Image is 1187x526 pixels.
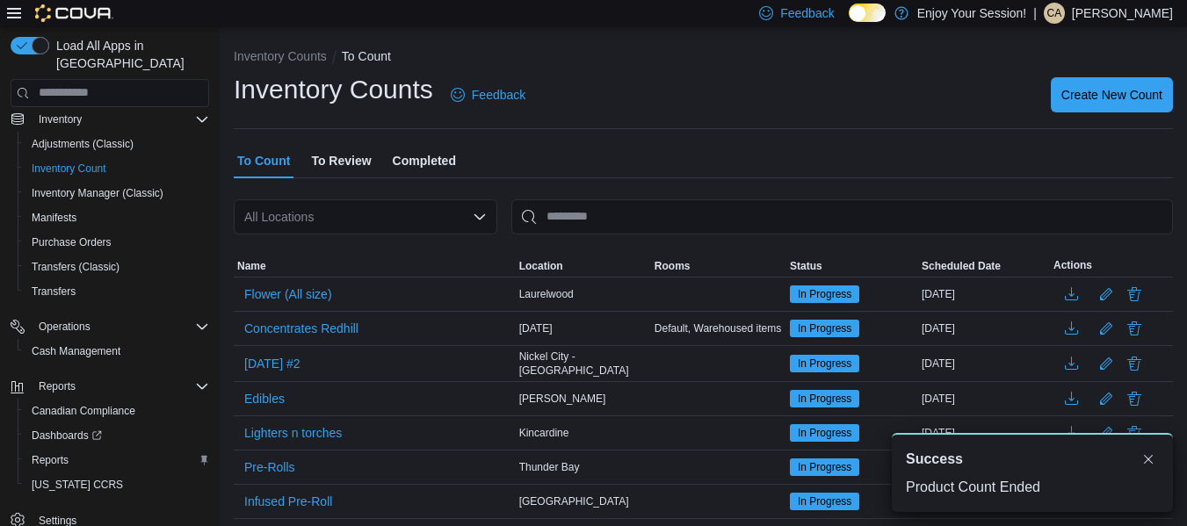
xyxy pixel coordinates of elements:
button: Inventory [4,107,216,132]
button: Operations [32,316,98,337]
span: Dark Mode [849,22,850,23]
button: Reports [18,448,216,472]
span: To Count [237,143,290,178]
div: [DATE] [918,318,1050,339]
button: Lighters n torches [237,420,349,446]
span: Transfers [25,281,209,302]
span: Laurelwood [519,287,574,301]
button: Transfers [18,279,216,304]
button: Pre-Rolls [237,454,302,480]
span: Cash Management [25,341,209,362]
button: Location [516,256,651,277]
span: Dashboards [32,429,102,443]
span: Manifests [32,211,76,225]
span: Transfers (Classic) [25,256,209,277]
a: Manifests [25,207,83,228]
span: Thunder Bay [519,460,580,474]
div: Notification [906,449,1159,470]
button: Transfers (Classic) [18,255,216,279]
span: Feedback [780,4,834,22]
span: In Progress [790,320,859,337]
button: Inventory Counts [234,49,327,63]
button: Manifests [18,205,216,230]
span: Washington CCRS [25,474,209,495]
button: Adjustments (Classic) [18,132,216,156]
span: Cash Management [32,344,120,358]
button: Flower (All size) [237,281,339,307]
span: In Progress [790,390,859,407]
span: CA [1047,3,1062,24]
span: Rooms [655,259,691,273]
span: Load All Apps in [GEOGRAPHIC_DATA] [49,37,209,72]
button: Rooms [651,256,786,277]
span: Kincardine [519,426,569,440]
button: Purchase Orders [18,230,216,255]
button: Cash Management [18,339,216,364]
span: Lighters n torches [244,424,342,442]
span: Infused Pre-Roll [244,493,332,510]
span: Scheduled Date [922,259,1001,273]
span: In Progress [790,493,859,510]
span: Reports [32,376,209,397]
button: Dismiss toast [1138,449,1159,470]
span: Reports [39,379,76,393]
span: Canadian Compliance [32,404,135,418]
a: [US_STATE] CCRS [25,474,130,495]
a: Dashboards [25,425,109,446]
button: Infused Pre-Roll [237,488,339,515]
button: Edit count details [1096,350,1117,377]
button: Operations [4,314,216,339]
span: Flower (All size) [244,285,332,303]
button: [US_STATE] CCRS [18,472,216,497]
span: In Progress [798,391,851,407]
span: [US_STATE] CCRS [32,478,123,492]
span: In Progress [798,286,851,302]
a: Transfers (Classic) [25,256,127,277]
button: Open list of options [473,210,487,224]
button: Delete [1124,284,1145,305]
button: Delete [1124,353,1145,374]
a: Adjustments (Classic) [25,133,141,155]
input: This is a search bar. After typing your query, hit enter to filter the results lower in the page. [511,199,1173,234]
span: Purchase Orders [32,235,112,249]
button: Delete [1124,388,1145,409]
span: In Progress [798,356,851,371]
span: In Progress [790,458,859,476]
span: Success [906,449,963,470]
span: In Progress [790,424,859,442]
span: Purchase Orders [25,232,209,253]
button: Status [786,256,918,277]
a: Transfers [25,281,83,302]
button: Edit count details [1096,385,1117,412]
button: Create New Count [1051,77,1173,112]
button: Edit count details [1096,281,1117,307]
a: Inventory Manager (Classic) [25,183,170,204]
a: Feedback [444,77,532,112]
button: Inventory Manager (Classic) [18,181,216,205]
div: [DATE] [918,353,1050,374]
span: Concentrates Redhill [244,320,358,337]
span: Transfers [32,285,76,299]
button: Inventory [32,109,89,130]
span: In Progress [798,459,851,475]
a: Dashboards [18,423,216,448]
span: Manifests [25,207,209,228]
span: [DATE] #2 [244,355,300,372]
span: [DATE] [519,321,553,335]
span: Operations [32,316,209,337]
button: Canadian Compliance [18,399,216,423]
a: Inventory Count [25,158,113,179]
span: Actions [1053,258,1092,272]
p: Enjoy Your Session! [917,3,1027,24]
span: In Progress [790,285,859,303]
img: Cova [35,4,113,22]
button: To Count [342,49,391,63]
span: [PERSON_NAME] [519,392,606,406]
span: Inventory Manager (Classic) [32,186,163,200]
span: [GEOGRAPHIC_DATA] [519,494,629,508]
button: Concentrates Redhill [237,315,366,342]
span: Create New Count [1061,86,1162,104]
span: To Review [311,143,371,178]
span: Location [519,259,563,273]
button: Inventory Count [18,156,216,181]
